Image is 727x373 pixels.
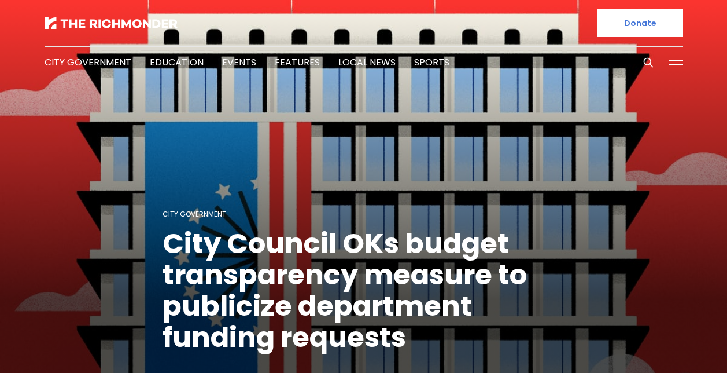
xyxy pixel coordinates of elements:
[275,56,320,69] a: Features
[338,56,396,69] a: Local News
[150,56,204,69] a: Education
[163,228,565,353] h1: City Council OKs budget transparency measure to publicize department funding requests
[414,56,449,69] a: Sports
[163,209,226,219] a: City Government
[640,54,657,71] button: Search this site
[222,56,256,69] a: Events
[45,17,178,29] img: The Richmonder
[45,56,131,69] a: City Government
[597,9,683,37] a: Donate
